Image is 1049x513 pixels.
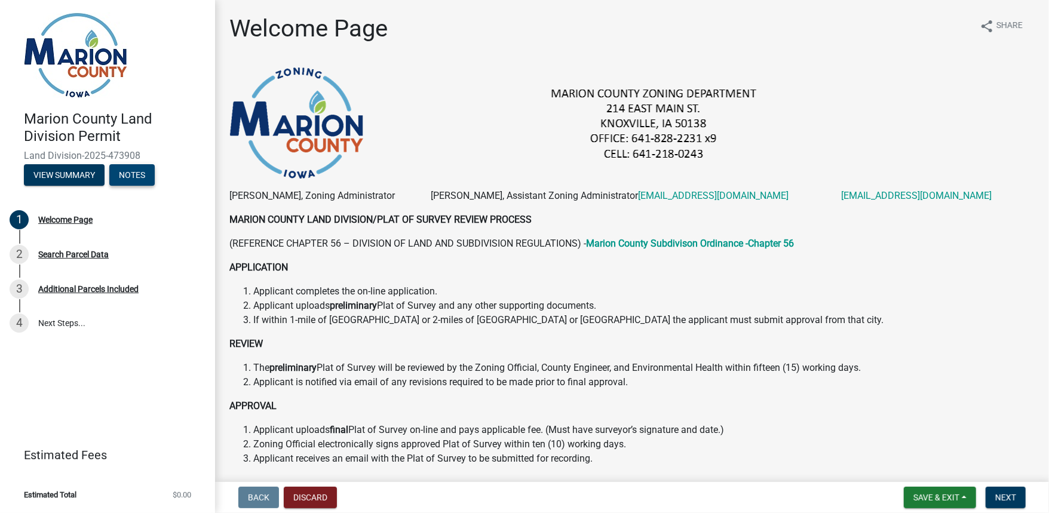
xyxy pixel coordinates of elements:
[253,451,1035,466] li: Applicant receives an email with the Plat of Survey to be submitted for recording.
[364,85,946,161] img: image_f37a4f6b-998b-4d6b-ba42-11951b6f9b75.png
[10,210,29,229] div: 1
[586,238,794,249] a: Marion County Subdivison Ordinance -Chapter 56
[841,190,992,201] a: [EMAIL_ADDRESS][DOMAIN_NAME]
[253,284,1035,299] li: Applicant completes the on-line application.
[10,314,29,333] div: 4
[986,487,1026,508] button: Next
[253,375,1035,389] li: Applicant is notified via email of any revisions required to be made prior to final approval.
[24,150,191,161] span: Land Division-2025-473908
[38,250,109,259] div: Search Parcel Data
[229,338,263,349] strong: REVIEW
[284,487,337,508] button: Discard
[269,362,317,373] strong: preliminary
[229,262,288,273] strong: APPLICATION
[253,423,1035,437] li: Applicant uploads Plat of Survey on-line and pays applicable fee. (Must have surveyor’s signature...
[229,236,1035,251] p: (REFERENCE CHAPTER 56 – DIVISION OF LAND AND SUBDIVISION REGULATIONS) -
[38,216,93,224] div: Welcome Page
[38,285,139,293] div: Additional Parcels Included
[980,19,994,33] i: share
[24,13,127,98] img: Marion County, Iowa
[330,424,348,435] strong: final
[229,475,1035,490] p: The following documents are required for a minor or major plat of subdivision.
[24,110,205,145] h4: Marion County Land Division Permit
[904,487,976,508] button: Save & Exit
[253,313,1035,327] li: If within 1-mile of [GEOGRAPHIC_DATA] or 2-miles of [GEOGRAPHIC_DATA] or [GEOGRAPHIC_DATA] the ap...
[248,493,269,502] span: Back
[229,14,388,43] h1: Welcome Page
[229,67,364,179] img: image_3ec4d141-42a6-46c6-9cb6-e4a797db52ef.png
[10,245,29,264] div: 2
[913,493,959,502] span: Save & Exit
[970,14,1032,38] button: shareShare
[996,19,1023,33] span: Share
[10,443,196,467] a: Estimated Fees
[330,300,377,311] strong: preliminary
[238,487,279,508] button: Back
[109,164,155,186] button: Notes
[638,190,789,201] a: [EMAIL_ADDRESS][DOMAIN_NAME]
[24,164,105,186] button: View Summary
[253,437,1035,451] li: Zoning Official electronically signs approved Plat of Survey within ten (10) working days.
[24,171,105,180] wm-modal-confirm: Summary
[24,491,76,499] span: Estimated Total
[253,361,1035,375] li: The Plat of Survey will be reviewed by the Zoning Official, County Engineer, and Environmental He...
[229,400,277,411] strong: APPROVAL
[995,493,1016,502] span: Next
[229,189,1035,203] p: [PERSON_NAME], Zoning Administrator [PERSON_NAME], Assistant Zoning Administrator
[109,171,155,180] wm-modal-confirm: Notes
[173,491,191,499] span: $0.00
[253,299,1035,313] li: Applicant uploads Plat of Survey and any other supporting documents.
[10,279,29,299] div: 3
[229,214,532,225] strong: MARION COUNTY LAND DIVISION/PLAT OF SURVEY REVIEW PROCESS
